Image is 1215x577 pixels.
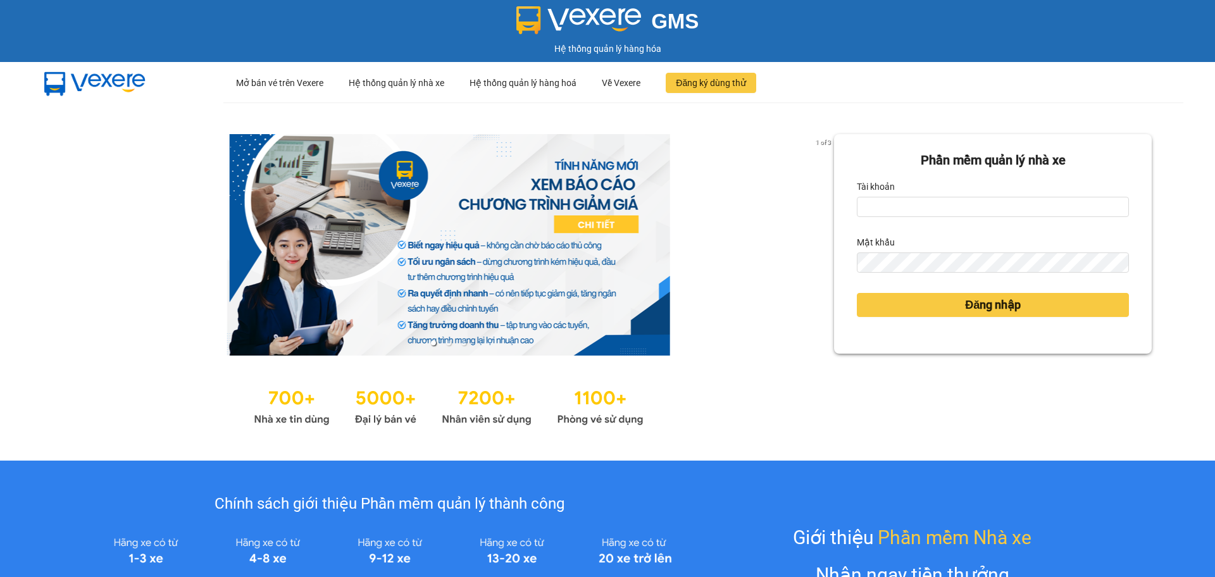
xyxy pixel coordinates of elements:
[470,63,576,103] div: Hệ thống quản lý hàng hoá
[857,197,1129,217] input: Tài khoản
[349,63,444,103] div: Hệ thống quản lý nhà xe
[812,134,834,151] p: 1 of 3
[666,73,756,93] button: Đăng ký dùng thử
[857,252,1129,273] input: Mật khẩu
[602,63,640,103] div: Về Vexere
[965,296,1021,314] span: Đăng nhập
[431,340,436,345] li: slide item 1
[816,134,834,356] button: next slide / item
[446,340,451,345] li: slide item 2
[254,381,644,429] img: Statistics.png
[516,19,699,29] a: GMS
[516,6,642,34] img: logo 2
[461,340,466,345] li: slide item 3
[651,9,699,33] span: GMS
[793,523,1031,552] div: Giới thiệu
[878,523,1031,552] span: Phần mềm Nhà xe
[857,293,1129,317] button: Đăng nhập
[857,177,895,197] label: Tài khoản
[85,492,694,516] div: Chính sách giới thiệu Phần mềm quản lý thành công
[3,42,1212,56] div: Hệ thống quản lý hàng hóa
[63,134,81,356] button: previous slide / item
[676,76,746,90] span: Đăng ký dùng thử
[857,151,1129,170] div: Phần mềm quản lý nhà xe
[857,232,895,252] label: Mật khẩu
[236,63,323,103] div: Mở bán vé trên Vexere
[32,62,158,104] img: mbUUG5Q.png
